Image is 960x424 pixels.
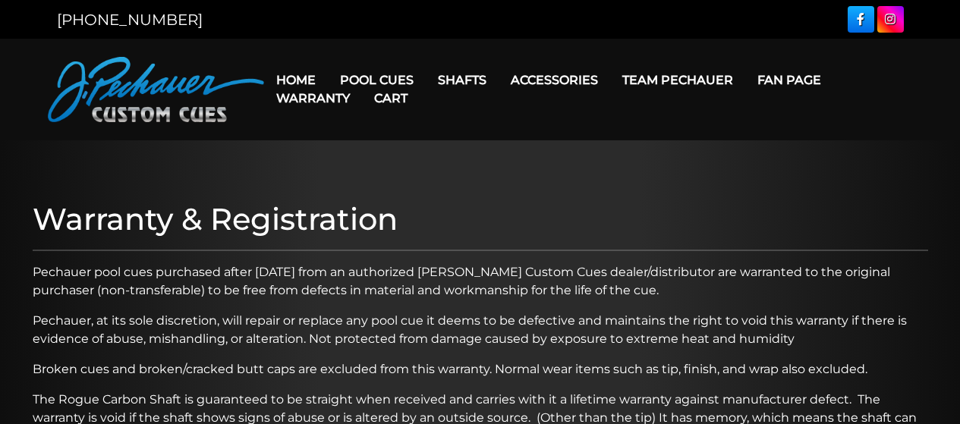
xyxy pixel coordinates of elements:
[264,61,328,99] a: Home
[33,263,928,300] p: Pechauer pool cues purchased after [DATE] from an authorized [PERSON_NAME] Custom Cues dealer/dis...
[48,57,264,122] img: Pechauer Custom Cues
[362,79,420,118] a: Cart
[426,61,499,99] a: Shafts
[33,201,928,237] h1: Warranty & Registration
[33,360,928,378] p: Broken cues and broken/cracked butt caps are excluded from this warranty. Normal wear items such ...
[499,61,610,99] a: Accessories
[610,61,745,99] a: Team Pechauer
[57,11,203,29] a: [PHONE_NUMBER]
[328,61,426,99] a: Pool Cues
[33,312,928,348] p: Pechauer, at its sole discretion, will repair or replace any pool cue it deems to be defective an...
[745,61,833,99] a: Fan Page
[264,79,362,118] a: Warranty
